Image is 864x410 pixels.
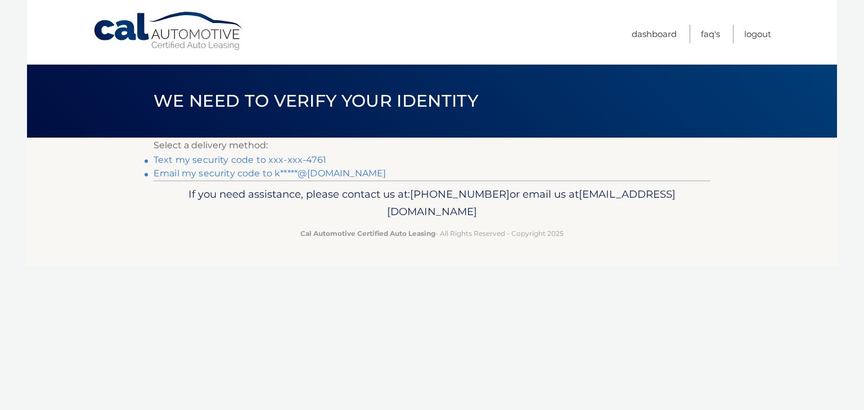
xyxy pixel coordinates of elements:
[744,25,771,43] a: Logout
[410,188,510,201] span: [PHONE_NUMBER]
[701,25,720,43] a: FAQ's
[300,229,435,238] strong: Cal Automotive Certified Auto Leasing
[154,168,386,179] a: Email my security code to k*****@[DOMAIN_NAME]
[154,90,478,111] span: We need to verify your identity
[154,138,710,153] p: Select a delivery method:
[161,185,703,221] p: If you need assistance, please contact us at: or email us at
[93,11,245,51] a: Cal Automotive
[632,25,677,43] a: Dashboard
[161,227,703,239] p: - All Rights Reserved - Copyright 2025
[154,154,326,165] a: Text my security code to xxx-xxx-4761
